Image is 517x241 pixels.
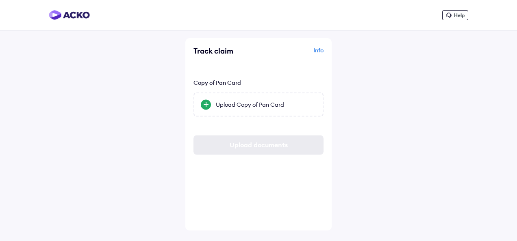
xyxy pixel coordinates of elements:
[193,46,256,56] div: Track claim
[261,46,324,62] div: Info
[49,10,90,20] img: horizontal-gradient.png
[193,78,324,86] div: Copy of Pan Card
[216,100,316,108] div: Upload Copy of Pan Card
[454,12,465,18] span: Help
